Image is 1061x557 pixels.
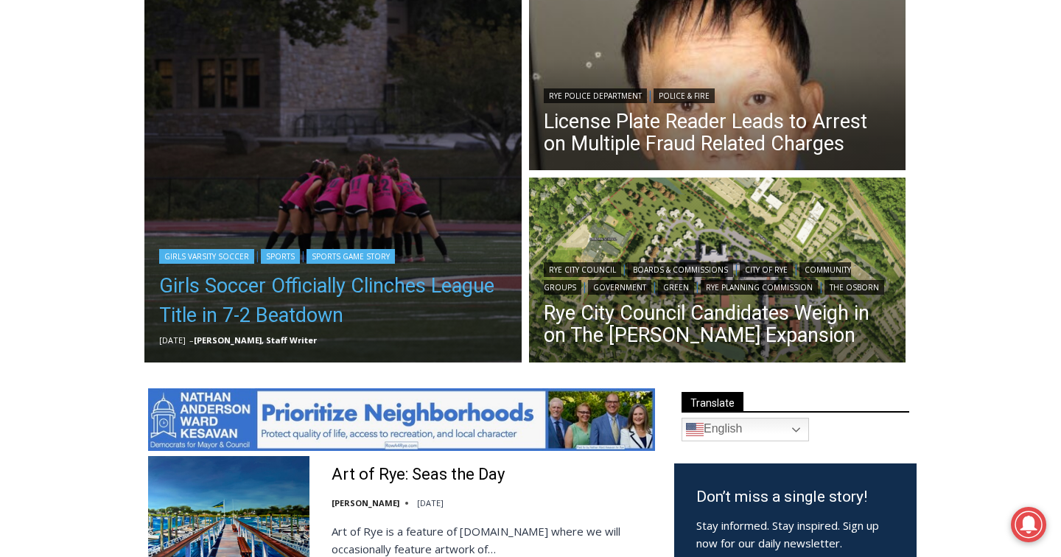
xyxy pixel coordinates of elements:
a: Read More Rye City Council Candidates Weigh in on The Osborn Expansion [529,178,906,366]
time: [DATE] [417,497,444,508]
a: [PERSON_NAME], Staff Writer [194,334,317,346]
a: Girls Soccer Officially Clinches League Title in 7-2 Beatdown [159,271,507,330]
div: | | [159,246,507,264]
a: Rye Planning Commission [701,280,818,295]
div: | [544,85,892,103]
a: Rye City Council Candidates Weigh in on The [PERSON_NAME] Expansion [544,302,892,346]
a: Sports Game Story [307,249,395,264]
a: License Plate Reader Leads to Arrest on Multiple Fraud Related Charges [544,111,892,155]
a: Boards & Commissions [628,262,733,277]
img: en [686,421,704,438]
div: "[PERSON_NAME] and I covered the [DATE] Parade, which was a really eye opening experience as I ha... [372,1,696,143]
a: Government [588,280,651,295]
a: Intern @ [DOMAIN_NAME] [354,143,714,183]
a: Girls Varsity Soccer [159,249,254,264]
a: Community Groups [544,262,851,295]
a: Rye Police Department [544,88,647,103]
h3: Don’t miss a single story! [696,486,894,509]
a: English [682,418,809,441]
time: [DATE] [159,334,186,346]
span: Intern @ [DOMAIN_NAME] [385,147,683,180]
div: | | | | | | | [544,259,892,295]
img: (PHOTO: Illustrative plan of The Osborn's proposed site plan from the July 10, 2025 planning comm... [529,178,906,366]
p: Stay informed. Stay inspired. Sign up now for our daily newsletter. [696,516,894,552]
a: [PERSON_NAME] [332,497,399,508]
a: Rye City Council [544,262,621,277]
span: Translate [682,392,743,412]
a: The Osborn [824,280,884,295]
a: Art of Rye: Seas the Day [332,464,505,486]
a: City of Rye [740,262,793,277]
a: Green [658,280,694,295]
a: Police & Fire [654,88,715,103]
a: Sports [261,249,300,264]
span: – [189,334,194,346]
